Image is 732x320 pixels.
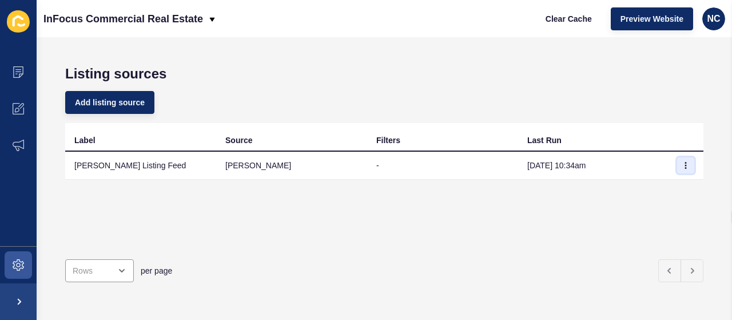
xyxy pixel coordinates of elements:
div: Filters [376,135,400,146]
td: - [367,152,518,180]
span: NC [707,13,720,25]
p: InFocus Commercial Real Estate [43,5,203,33]
div: Source [225,135,252,146]
div: Label [74,135,96,146]
button: Clear Cache [536,7,602,30]
span: Add listing source [75,97,145,108]
h1: Listing sources [65,66,703,82]
td: [DATE] 10:34am [518,152,669,180]
span: Preview Website [620,13,683,25]
button: Add listing source [65,91,154,114]
div: open menu [65,259,134,282]
span: per page [141,265,172,276]
button: Preview Website [611,7,693,30]
span: Clear Cache [546,13,592,25]
td: [PERSON_NAME] Listing Feed [65,152,216,180]
div: Last Run [527,135,562,146]
td: [PERSON_NAME] [216,152,367,180]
